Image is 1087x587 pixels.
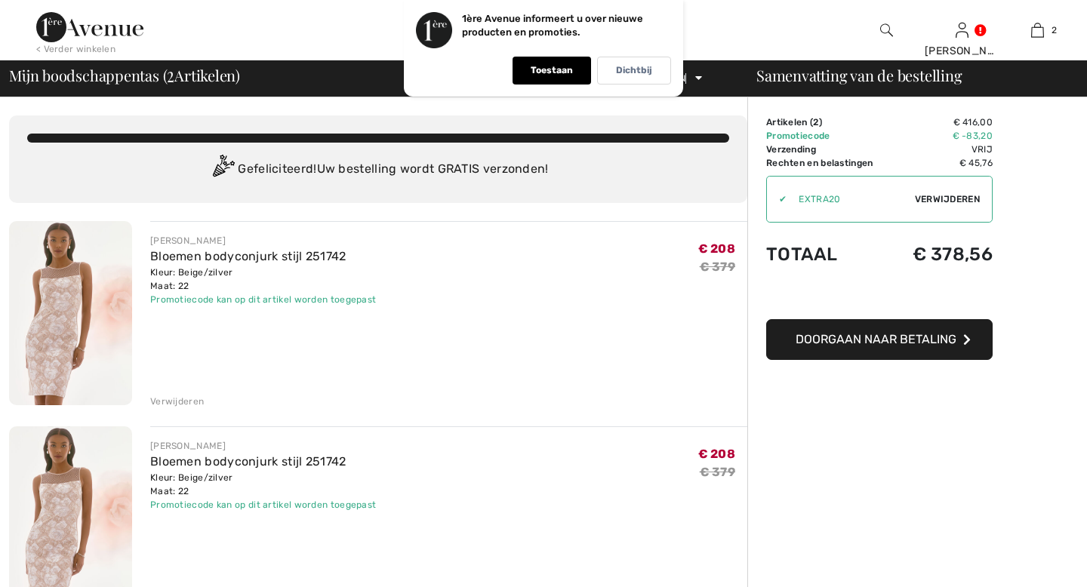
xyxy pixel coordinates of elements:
a: Aanmelden [956,23,968,37]
font: Maat: 22 [150,281,189,291]
font: Toestaan [531,65,573,75]
img: Mijn tas [1031,21,1044,39]
font: € 416,00 [953,117,993,128]
font: Rechten en belastingen [766,158,873,168]
font: Verwijderen [150,396,204,407]
font: Samenvatting van de bestelling [756,65,962,85]
font: Mijn boodschappentas ( [9,65,167,85]
font: € 378,56 [913,244,993,265]
font: € 45,76 [959,158,993,168]
font: Gefeliciteerd! [238,161,316,176]
font: Uw bestelling wordt GRATIS verzonden! [317,161,549,176]
font: [PERSON_NAME] [925,45,1013,57]
button: Doorgaan naar betaling [766,319,993,360]
font: Kleur: Beige/zilver [150,267,233,278]
font: Artikelen ( [766,117,813,128]
iframe: PayPal [766,280,993,314]
font: Promotiecode kan op dit artikel worden toegepast [150,499,376,510]
img: zoek op de website [880,21,893,39]
font: [PERSON_NAME] [150,441,226,451]
font: Vrij [972,144,993,155]
a: Bloemen bodyconjurk stijl 251742 [150,249,346,263]
font: € -83,20 [953,131,993,141]
font: Verzending [766,144,816,155]
input: Promotiecode [787,177,914,222]
img: 1ère Avenue [36,12,143,42]
font: 2 [813,117,818,128]
a: 2 [1000,21,1074,39]
font: € 379 [700,260,736,274]
font: Dichtbij [616,65,652,75]
font: Kleur: Beige/zilver [150,472,233,483]
font: Doorgaan naar betaling [796,332,956,346]
font: < Verder winkelen [36,44,115,54]
font: Artikelen) [174,65,240,85]
font: ✔ [779,194,787,204]
font: Maat: 22 [150,486,189,496]
a: Bloemen bodyconjurk stijl 251742 [150,454,346,469]
font: Promotiecode [766,131,830,141]
font: Promotiecode kan op dit artikel worden toegepast [150,294,376,305]
img: Congratulation2.svg [208,155,238,185]
font: € 208 [698,241,736,256]
font: 2 [1052,25,1057,35]
font: 2 [167,60,174,87]
font: Totaal [766,244,838,265]
font: [PERSON_NAME] [150,235,226,246]
font: € 379 [700,465,736,479]
font: € 208 [698,447,736,461]
font: Verwijderen [915,194,980,204]
img: Bloemen bodyconjurk stijl 251742 [9,221,132,405]
font: ) [819,117,822,128]
font: 1ère Avenue informeert u over nieuwe producten en promoties. [462,13,643,38]
img: Mijn gegevens [956,21,968,39]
